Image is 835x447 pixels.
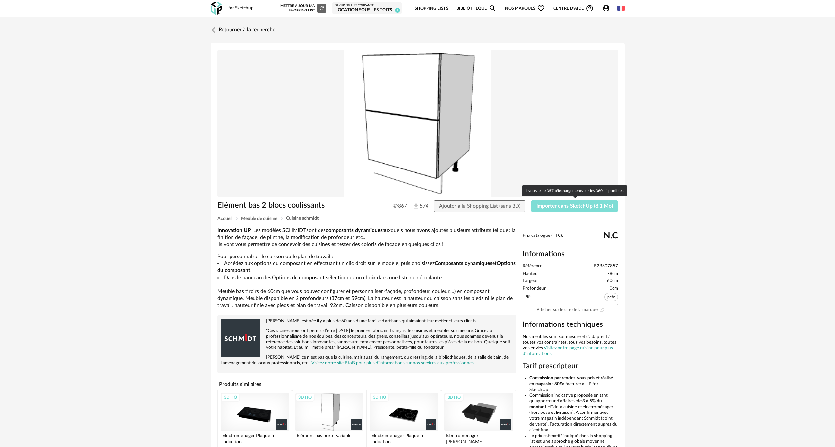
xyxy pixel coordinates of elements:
span: Ajouter à la Shopping List (sans 3D) [439,203,520,209]
span: Importer dans SketchUp (8,1 Mo) [536,203,613,209]
p: "Ces racines nous ont permis d’être [DATE] le premier fabricant français de cuisines et meubles s... [221,328,513,350]
b: Commission par rendez-vous pris et réalisé en magasin : 80€ [529,376,613,386]
div: Electromenager Plaque à induction [370,431,438,444]
span: N.C [604,233,618,238]
span: Cuisine schmidt [286,216,319,221]
span: Référence [523,263,542,269]
span: B2B607857 [594,263,618,269]
p: Les modèles SCHMIDT sont des auxquels nous avons ajoutés plusieurs attributs tel que : la finitio... [217,227,516,248]
h4: Produits similaires [217,379,516,389]
span: 60cm [607,278,618,284]
div: Electromenager [PERSON_NAME] [444,431,513,444]
span: Refresh icon [319,6,325,10]
img: Product pack shot [217,50,618,197]
div: Prix catalogue (TTC): [523,233,618,245]
div: Mettre à jour ma Shopping List [279,4,326,13]
span: Help Circle Outline icon [586,4,594,12]
b: de 3 à 5% du montant HT [529,399,602,409]
button: Ajouter à la Shopping List (sans 3D) [434,200,525,212]
li: Accédez aux options du composant en effectuant un clic droit sur le modèle, puis choisissez et . [217,260,516,274]
span: Profondeur [523,286,546,292]
span: Magnify icon [489,4,496,12]
div: Location sous les toits [335,7,399,13]
b: composants dynamiques [326,228,383,233]
a: BibliothèqueMagnify icon [456,1,496,16]
div: 3D HQ [445,393,464,402]
img: fr [617,5,625,12]
img: OXP [211,2,222,15]
div: Pour personnaliser le caisson ou le plan de travail : Meuble bas tiroirs de 60cm que vous pouvez ... [217,227,516,309]
div: Electromenager Plaque à induction [221,431,289,444]
span: 78cm [607,271,618,277]
span: 1 [395,8,400,13]
span: 574 [413,203,422,210]
span: Account Circle icon [602,4,610,12]
span: Centre d'aideHelp Circle Outline icon [553,4,594,12]
span: Account Circle icon [602,4,613,12]
span: pefc [604,293,618,301]
a: Visitez notre page cuisine pour plus d'informations [523,346,613,356]
h2: Informations [523,249,618,259]
span: Hauteur [523,271,539,277]
div: for Sketchup [228,5,253,11]
span: 867 [393,203,407,209]
h3: Tarif prescripteur [523,361,618,371]
a: Visitez notre site BtoB pour plus d'informations sur nos services aux professionnels [311,361,474,365]
b: Composants dynamiques [435,261,492,266]
img: Téléchargements [413,203,420,210]
span: Meuble de cuisine [241,216,277,221]
span: Largeur [523,278,538,284]
div: 3D HQ [221,393,240,402]
div: Nos meubles sont sur mesure et s'adaptent à toutes vos contraintes, tous vos besoins, toutes vos ... [523,334,618,357]
span: 0cm [610,286,618,292]
img: brand logo [221,318,260,358]
span: Tags [523,293,531,302]
a: Retourner à la recherche [211,23,275,37]
p: [PERSON_NAME] est née il y a plus de 60 ans d’une famille d’artisans qui aimaient leur métier et ... [221,318,513,324]
button: Importer dans SketchUp (8,1 Mo) [531,200,618,212]
li: Dans le panneau des Options du composant sélectionnez un choix dans une liste de déroulante. [217,274,516,281]
div: Elément bas porte variable [295,431,363,444]
span: Heart Outline icon [537,4,545,12]
b: Innovation UP ! [217,228,253,233]
span: Accueil [217,216,232,221]
span: Nos marques [505,1,545,16]
div: 3D HQ [370,393,389,402]
div: Il vous reste 357 téléchargements sur les 360 disponibles. [522,185,627,196]
p: [PERSON_NAME] ce n'est pas que la cuisine, mais aussi du rangement, du dressing, de la bibliothèq... [221,355,513,366]
div: Breadcrumb [217,216,618,221]
li: Commission indicative proposée en tant qu'apporteur d'affaires : de la cuisine et électroménager ... [529,393,618,433]
div: Shopping List courante [335,4,399,8]
span: Open In New icon [599,307,604,312]
h3: Informations techniques [523,320,618,329]
a: Shopping Lists [415,1,448,16]
h1: Elément bas 2 blocs coulissants [217,200,381,211]
a: Afficher sur le site de la marqueOpen In New icon [523,304,618,316]
a: Shopping List courante Location sous les toits 1 [335,4,399,13]
div: 3D HQ [296,393,315,402]
li: à facturer à UP for SketchUp. [529,375,618,393]
img: svg+xml;base64,PHN2ZyB3aWR0aD0iMjQiIGhlaWdodD0iMjQiIHZpZXdCb3g9IjAgMCAyNCAyNCIgZmlsbD0ibm9uZSIgeG... [211,26,219,34]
